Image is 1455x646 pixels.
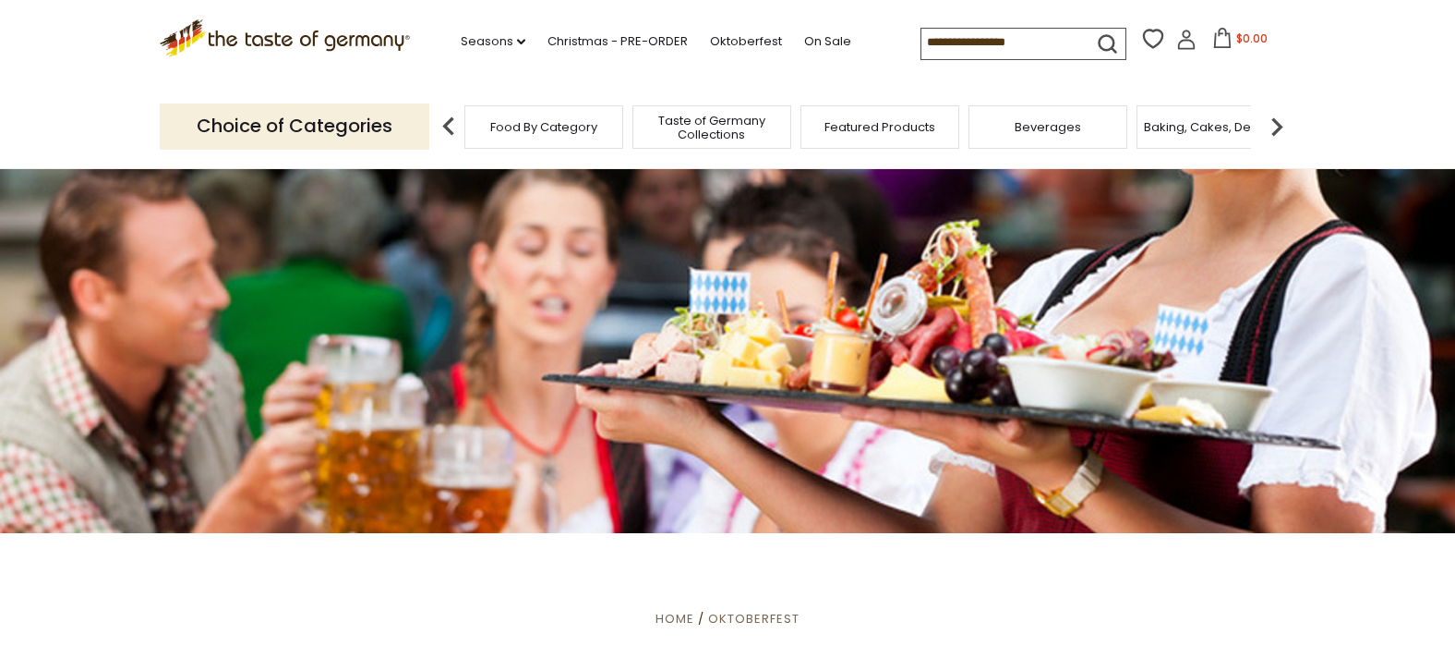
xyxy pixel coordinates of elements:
[547,31,688,52] a: Christmas - PRE-ORDER
[1236,30,1268,46] span: $0.00
[461,31,525,52] a: Seasons
[1144,120,1287,134] a: Baking, Cakes, Desserts
[1015,120,1081,134] a: Beverages
[490,120,597,134] a: Food By Category
[708,610,800,628] a: Oktoberfest
[160,104,429,149] p: Choice of Categories
[430,108,467,145] img: previous arrow
[638,114,786,141] a: Taste of Germany Collections
[824,120,935,134] a: Featured Products
[655,610,694,628] a: Home
[1258,108,1295,145] img: next arrow
[804,31,851,52] a: On Sale
[1200,28,1279,55] button: $0.00
[710,31,782,52] a: Oktoberfest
